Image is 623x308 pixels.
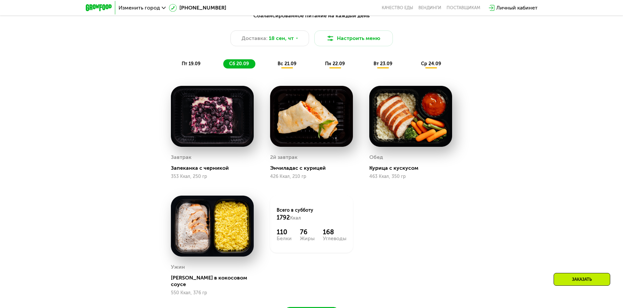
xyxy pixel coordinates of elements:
div: Белки [277,236,292,241]
div: 110 [277,228,292,236]
div: 2й завтрак [270,152,298,162]
span: сб 20.09 [229,61,249,67]
span: Изменить город [119,5,160,10]
span: 1792 [277,214,290,221]
span: Ккал [290,215,301,221]
div: Всего в субботу [277,207,346,221]
div: Обед [369,152,383,162]
div: 76 [300,228,315,236]
div: Завтрак [171,152,192,162]
div: 426 Ккал, 210 гр [270,174,353,179]
span: вт 23.09 [374,61,392,67]
span: пт 19.09 [182,61,200,67]
div: 353 Ккал, 250 гр [171,174,254,179]
a: Вендинги [418,5,441,10]
span: ср 24.09 [421,61,441,67]
div: поставщикам [447,5,480,10]
div: Жиры [300,236,315,241]
div: Ужин [171,262,185,272]
span: 18 сен, чт [269,34,294,42]
div: Углеводы [323,236,346,241]
a: [PHONE_NUMBER] [169,4,226,12]
a: Качество еды [382,5,413,10]
div: Личный кабинет [496,4,538,12]
button: Настроить меню [314,30,393,46]
div: Сбалансированное питание на каждый день [118,12,505,20]
div: 168 [323,228,346,236]
span: пн 22.09 [325,61,345,67]
span: Доставка: [242,34,267,42]
div: Заказать [554,273,610,286]
div: Энчиладас с курицей [270,165,358,171]
span: вс 21.09 [278,61,296,67]
div: 550 Ккал, 376 гр [171,290,254,296]
div: Курица с кускусом [369,165,457,171]
div: [PERSON_NAME] в кокосовом соусе [171,275,259,288]
div: Запеканка с черникой [171,165,259,171]
div: 463 Ккал, 350 гр [369,174,452,179]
